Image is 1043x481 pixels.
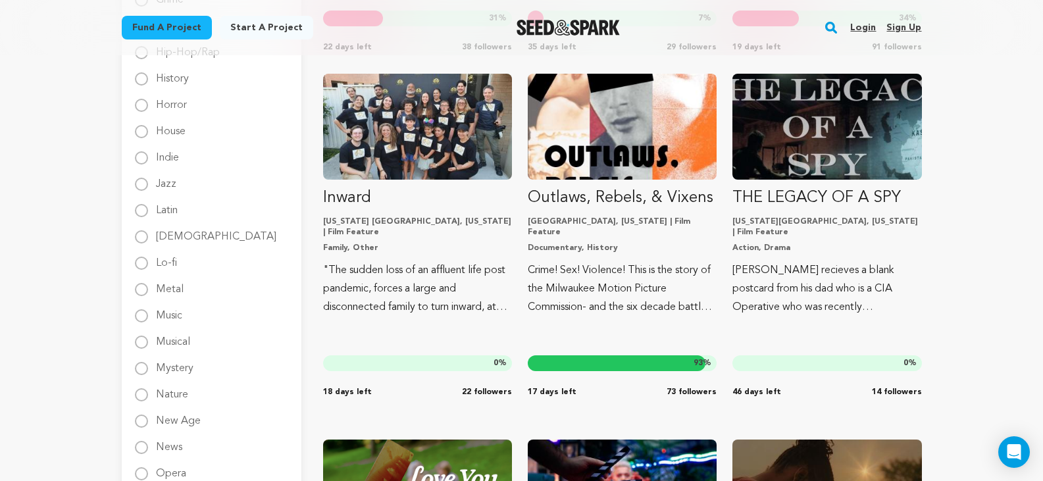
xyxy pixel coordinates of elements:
[323,243,512,253] p: Family, Other
[156,221,276,242] label: [DEMOGRAPHIC_DATA]
[156,353,193,374] label: Mystery
[156,458,186,479] label: Opera
[156,116,186,137] label: House
[220,16,313,39] a: Start a project
[732,74,921,316] a: Fund THE LEGACY OF A SPY
[156,89,187,111] label: Horror
[732,216,921,238] p: [US_STATE][GEOGRAPHIC_DATA], [US_STATE] | Film Feature
[156,326,190,347] label: Musical
[156,405,201,426] label: New Age
[494,358,507,368] span: %
[517,20,620,36] img: Seed&Spark Logo Dark Mode
[156,300,182,321] label: Music
[156,274,184,295] label: Metal
[323,216,512,238] p: [US_STATE] [GEOGRAPHIC_DATA], [US_STATE] | Film Feature
[156,142,179,163] label: Indie
[156,379,188,400] label: Nature
[667,387,717,397] span: 73 followers
[872,387,922,397] span: 14 followers
[156,432,182,453] label: News
[903,358,917,368] span: %
[156,247,177,268] label: Lo-fi
[903,359,908,367] span: 0
[122,16,212,39] a: Fund a project
[886,17,921,38] a: Sign up
[998,436,1030,468] div: Open Intercom Messenger
[528,74,717,316] a: Fund Outlaws, Rebels, &amp; Vixens
[156,168,176,190] label: Jazz
[732,261,921,316] p: [PERSON_NAME] recieves a blank postcard from his dad who is a CIA Operative who was recently [MED...
[323,74,512,316] a: Fund Inward
[732,188,921,209] p: THE LEGACY OF A SPY
[323,387,372,397] span: 18 days left
[517,20,620,36] a: Seed&Spark Homepage
[528,188,717,209] p: Outlaws, Rebels, & Vixens
[528,243,717,253] p: Documentary, History
[494,359,498,367] span: 0
[528,387,576,397] span: 17 days left
[528,261,717,316] p: Crime! Sex! Violence! This is the story of the Milwaukee Motion Picture Commission- and the six d...
[694,358,711,368] span: %
[694,359,703,367] span: 93
[732,387,781,397] span: 46 days left
[462,387,512,397] span: 22 followers
[156,195,178,216] label: Latin
[156,63,189,84] label: History
[528,216,717,238] p: [GEOGRAPHIC_DATA], [US_STATE] | Film Feature
[850,17,876,38] a: Login
[323,188,512,209] p: Inward
[732,243,921,253] p: Action, Drama
[323,261,512,316] p: "The sudden loss of an affluent life post pandemic, forces a large and disconnected family to tur...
